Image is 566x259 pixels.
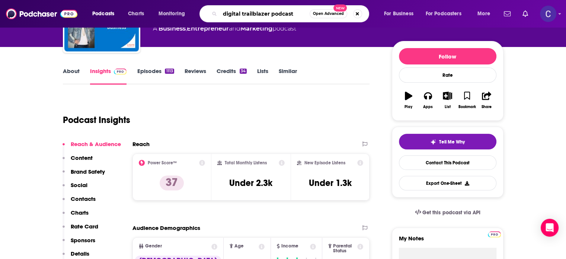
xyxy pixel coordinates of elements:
[333,4,347,12] span: New
[409,203,486,222] a: Get this podcast via API
[63,223,98,237] button: Rate Card
[153,8,195,20] button: open menu
[234,244,244,249] span: Age
[477,9,490,19] span: More
[399,48,496,64] button: Follow
[501,7,514,20] a: Show notifications dropdown
[207,5,376,22] div: Search podcasts, credits, & more...
[426,9,461,19] span: For Podcasters
[114,69,127,75] img: Podchaser Pro
[63,114,130,126] h1: Podcast Insights
[148,160,177,165] h2: Power Score™
[281,244,298,249] span: Income
[540,6,556,22] img: User Profile
[225,160,267,165] h2: Total Monthly Listens
[384,9,413,19] span: For Business
[128,9,144,19] span: Charts
[71,237,95,244] p: Sponsors
[63,67,80,85] a: About
[519,7,531,20] a: Show notifications dropdown
[422,209,480,216] span: Get this podcast via API
[71,154,93,161] p: Content
[132,224,200,231] h2: Audience Demographics
[90,67,127,85] a: InsightsPodchaser Pro
[472,8,499,20] button: open menu
[92,9,114,19] span: Podcasts
[304,160,345,165] h2: New Episode Listens
[240,25,272,32] a: Marketing
[379,8,423,20] button: open menu
[333,244,356,253] span: Parental Status
[186,25,187,32] span: ,
[418,87,438,114] button: Apps
[279,67,297,85] a: Similar
[399,67,496,83] div: Rate
[430,139,436,145] img: tell me why sparkle
[71,195,96,202] p: Contacts
[541,219,559,237] div: Open Intercom Messenger
[399,87,418,114] button: Play
[132,140,150,148] h2: Reach
[185,67,206,85] a: Reviews
[63,209,89,223] button: Charts
[71,168,105,175] p: Brand Safety
[6,7,77,21] img: Podchaser - Follow, Share and Rate Podcasts
[187,25,229,32] a: Entrepreneur
[229,25,240,32] span: and
[488,231,501,237] img: Podchaser Pro
[137,67,174,85] a: Episodes1113
[217,67,247,85] a: Credits34
[145,244,162,249] span: Gender
[220,8,310,20] input: Search podcasts, credits, & more...
[160,176,184,190] p: 37
[457,87,477,114] button: Bookmark
[482,105,492,109] div: Share
[159,9,185,19] span: Monitoring
[123,8,148,20] a: Charts
[458,105,476,109] div: Bookmark
[309,177,352,189] h3: Under 1.3k
[71,209,89,216] p: Charts
[71,140,121,148] p: Reach & Audience
[540,6,556,22] span: Logged in as publicityxxtina
[488,230,501,237] a: Pro website
[399,176,496,190] button: Export One-Sheet
[165,69,174,74] div: 1113
[445,105,451,109] div: List
[229,177,272,189] h3: Under 2.3k
[63,181,87,195] button: Social
[63,195,96,209] button: Contacts
[404,105,412,109] div: Play
[399,235,496,248] label: My Notes
[399,155,496,170] a: Contact This Podcast
[540,6,556,22] button: Show profile menu
[63,237,95,250] button: Sponsors
[153,24,296,33] div: A podcast
[438,87,457,114] button: List
[87,8,124,20] button: open menu
[71,181,87,189] p: Social
[63,168,105,182] button: Brand Safety
[423,105,433,109] div: Apps
[313,12,344,16] span: Open Advanced
[439,139,465,145] span: Tell Me Why
[257,67,268,85] a: Lists
[159,25,186,32] a: Business
[399,134,496,149] button: tell me why sparkleTell Me Why
[310,9,347,18] button: Open AdvancedNew
[421,8,472,20] button: open menu
[63,154,93,168] button: Content
[71,250,89,257] p: Details
[240,69,247,74] div: 34
[477,87,496,114] button: Share
[63,140,121,154] button: Reach & Audience
[71,223,98,230] p: Rate Card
